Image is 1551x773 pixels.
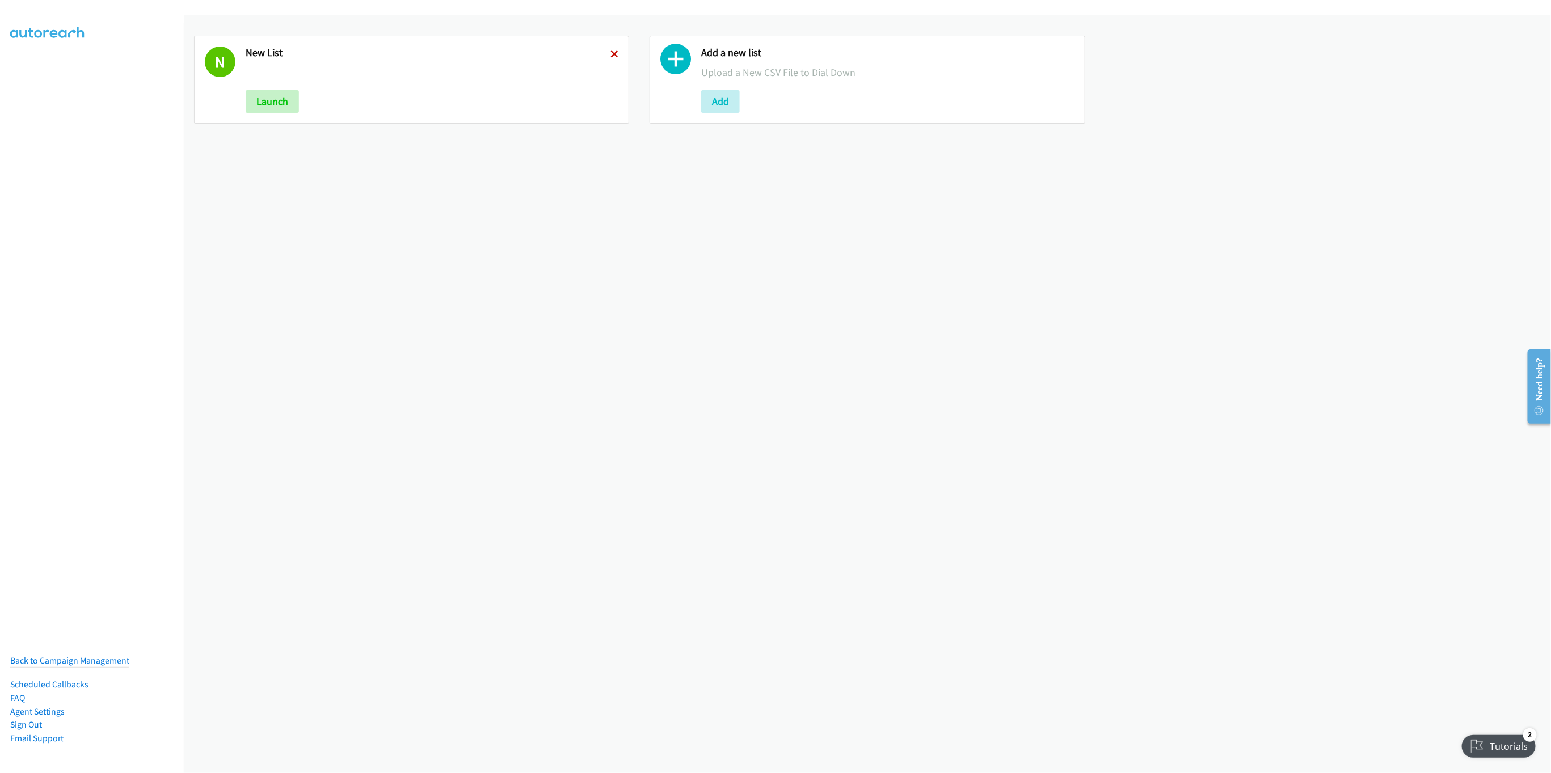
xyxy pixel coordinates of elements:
[701,65,1074,80] p: Upload a New CSV File to Dial Down
[1455,724,1542,764] iframe: Checklist
[10,719,42,730] a: Sign Out
[10,655,129,666] a: Back to Campaign Management
[246,47,610,60] h2: New List
[701,47,1074,60] h2: Add a new list
[701,90,740,113] button: Add
[10,679,88,690] a: Scheduled Callbacks
[10,706,65,717] a: Agent Settings
[10,692,25,703] a: FAQ
[246,90,299,113] button: Launch
[205,47,235,77] h1: N
[10,733,64,744] a: Email Support
[1519,341,1551,432] iframe: Resource Center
